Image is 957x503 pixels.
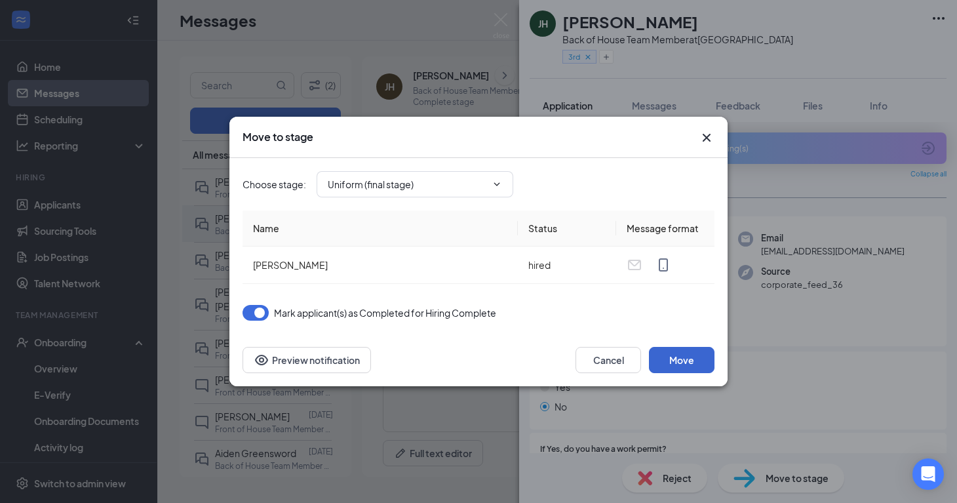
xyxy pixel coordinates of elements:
td: hired [518,247,616,284]
span: [PERSON_NAME] [253,259,328,271]
button: Preview notificationEye [243,347,371,373]
svg: MobileSms [655,257,671,273]
svg: Email [627,257,642,273]
button: Cancel [576,347,641,373]
th: Message format [616,211,714,247]
span: Choose stage : [243,177,306,191]
div: Open Intercom Messenger [912,458,944,490]
th: Status [518,211,616,247]
svg: ChevronDown [492,179,502,190]
button: Close [699,130,714,146]
span: Mark applicant(s) as Completed for Hiring Complete [274,305,496,321]
th: Name [243,211,518,247]
svg: Cross [699,130,714,146]
svg: Eye [254,352,269,368]
button: Move [649,347,714,373]
h3: Move to stage [243,130,313,144]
